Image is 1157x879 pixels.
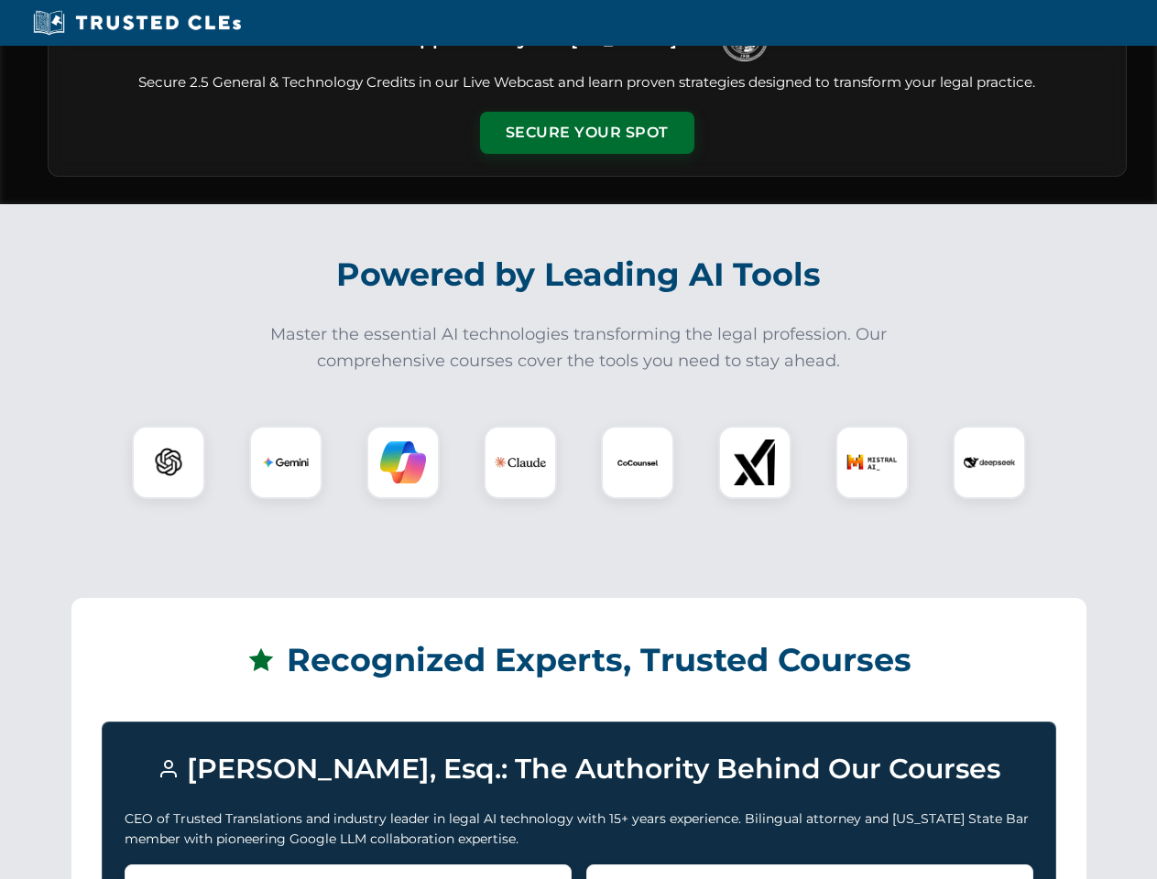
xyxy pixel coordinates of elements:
[601,426,674,499] div: CoCounsel
[732,439,778,485] img: xAI Logo
[835,426,909,499] div: Mistral AI
[484,426,557,499] div: Claude
[380,439,426,485] img: Copilot Logo
[27,9,246,37] img: Trusted CLEs
[125,744,1033,794] h3: [PERSON_NAME], Esq.: The Authority Behind Our Courses
[132,426,205,499] div: ChatGPT
[249,426,322,499] div: Gemini
[142,436,195,489] img: ChatGPT Logo
[263,439,309,485] img: Gemini Logo
[964,437,1015,488] img: DeepSeek Logo
[102,628,1056,692] h2: Recognized Experts, Trusted Courses
[495,437,546,488] img: Claude Logo
[258,321,900,374] p: Master the essential AI technologies transforming the legal profession. Our comprehensive courses...
[953,426,1026,499] div: DeepSeek
[125,808,1033,850] p: CEO of Trusted Translations and industry leader in legal AI technology with 15+ years experience....
[71,72,1104,93] p: Secure 2.5 General & Technology Credits in our Live Webcast and learn proven strategies designed ...
[846,437,898,488] img: Mistral AI Logo
[615,439,660,485] img: CoCounsel Logo
[71,243,1086,307] h2: Powered by Leading AI Tools
[366,426,440,499] div: Copilot
[718,426,791,499] div: xAI
[480,112,694,154] button: Secure Your Spot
